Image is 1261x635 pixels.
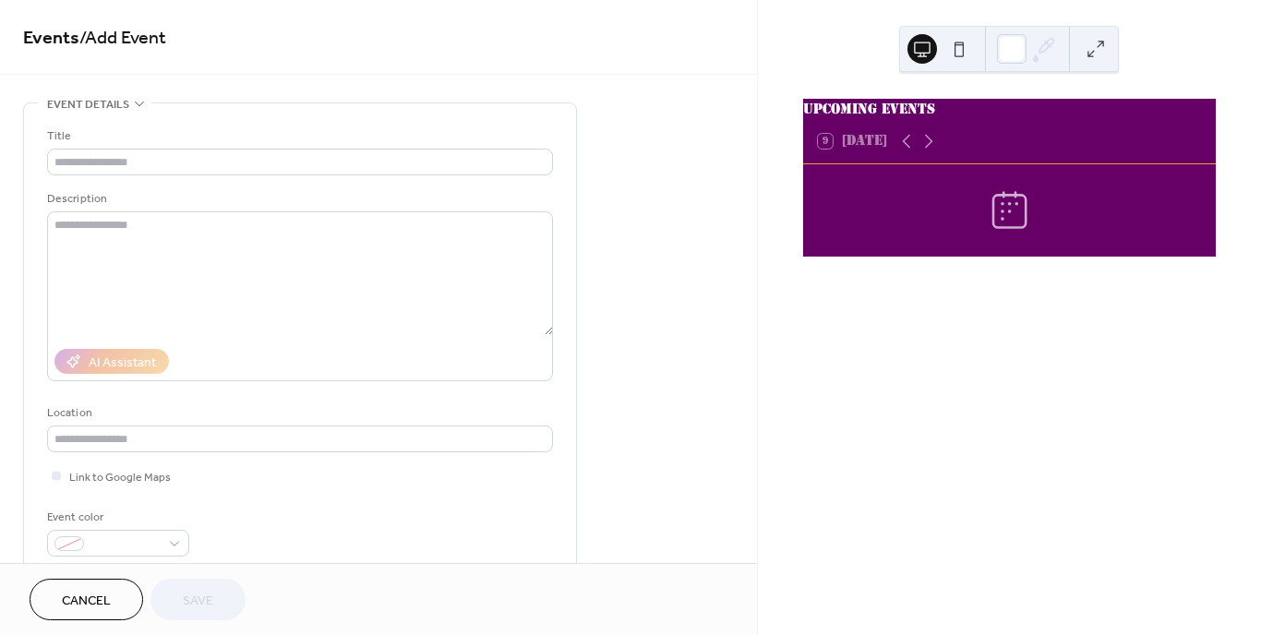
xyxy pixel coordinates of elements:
div: Description [47,189,549,209]
button: Cancel [30,579,143,620]
span: Cancel [62,592,111,611]
div: Title [47,126,549,146]
span: Event details [47,95,129,114]
div: Upcoming events [803,99,1216,119]
div: Location [47,403,549,423]
div: Event color [47,508,186,527]
span: Link to Google Maps [69,468,171,487]
a: Events [23,20,79,56]
span: / Add Event [79,20,166,56]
